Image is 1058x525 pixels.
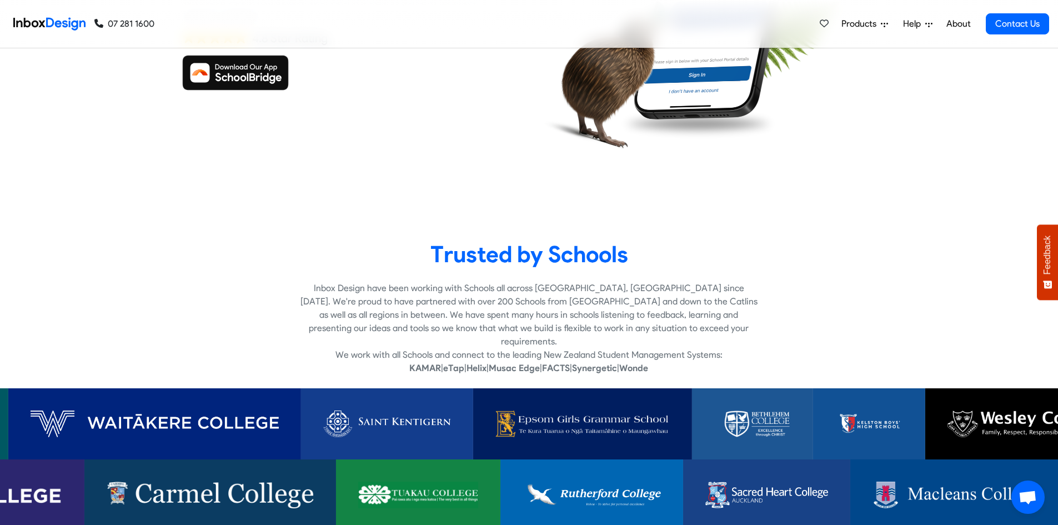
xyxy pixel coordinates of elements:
span: Feedback [1042,236,1052,274]
img: Tuakau College [358,482,478,508]
img: Sacred Heart College (Auckland) [705,482,828,508]
button: Feedback - Show survey [1037,224,1058,300]
a: 07 281 1600 [94,17,154,31]
img: Download SchoolBridge App [182,55,289,91]
img: Saint Kentigern College [323,411,451,437]
strong: Musac Edge [489,363,540,373]
a: Open chat [1011,481,1045,514]
img: Bethlehem College [714,411,791,437]
img: shadow.png [619,107,778,141]
a: Help [899,13,937,35]
p: We work with all Schools and connect to the leading New Zealand Student Management Systems: [300,348,758,362]
strong: FACTS [542,363,570,373]
img: Epsom Girls Grammar School [495,411,670,437]
p: | | | | | | [300,362,758,375]
img: Kelston Boys’ High School [835,411,903,437]
strong: Synergetic [572,363,617,373]
img: Carmel College [107,482,314,508]
img: Macleans College [873,482,1036,508]
strong: Helix [467,363,487,373]
a: Products [837,13,892,35]
strong: Wonde [619,363,648,373]
a: About [943,13,974,35]
a: Contact Us [986,13,1049,34]
img: Rutherford College [523,482,661,508]
strong: KAMAR [409,363,441,373]
img: Waitakere College [31,411,279,437]
strong: eTap [443,363,464,373]
p: Inbox Design have been working with Schools all across [GEOGRAPHIC_DATA], [GEOGRAPHIC_DATA] since... [300,282,758,348]
span: Help [903,17,925,31]
span: Products [841,17,881,31]
heading: Trusted by Schools [182,240,876,268]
